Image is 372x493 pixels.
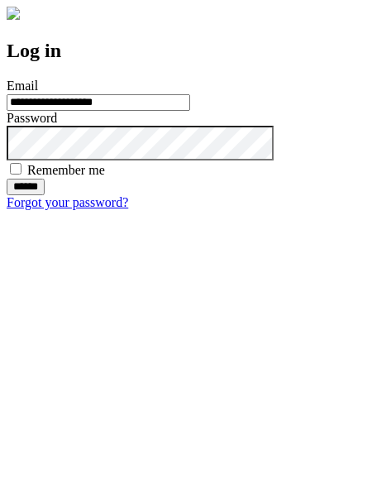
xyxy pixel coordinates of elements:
label: Password [7,111,57,125]
a: Forgot your password? [7,195,128,209]
label: Email [7,79,38,93]
img: logo-4e3dc11c47720685a147b03b5a06dd966a58ff35d612b21f08c02c0306f2b779.png [7,7,20,20]
h2: Log in [7,40,365,62]
label: Remember me [27,163,105,177]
